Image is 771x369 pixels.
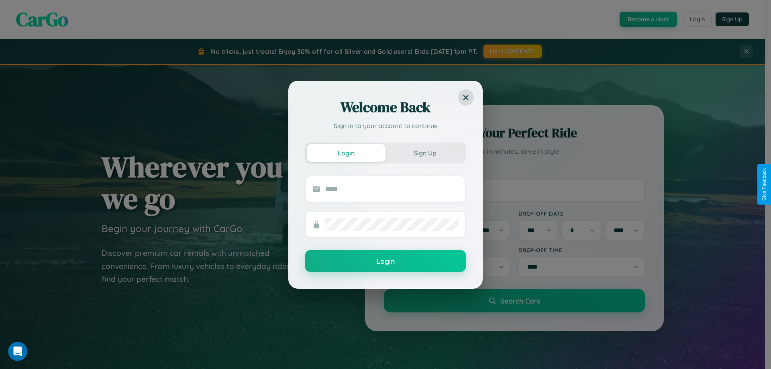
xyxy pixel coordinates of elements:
[385,144,464,162] button: Sign Up
[8,342,27,361] iframe: Intercom live chat
[761,168,767,201] div: Give Feedback
[305,121,466,130] p: Sign in to your account to continue
[307,144,385,162] button: Login
[305,98,466,117] h2: Welcome Back
[305,250,466,272] button: Login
